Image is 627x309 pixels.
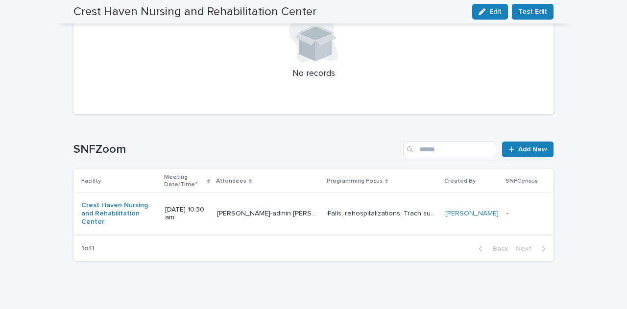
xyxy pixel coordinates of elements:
[502,142,554,157] a: Add New
[489,8,502,15] span: Edit
[81,176,101,187] p: Facility
[506,176,538,187] p: SNFCensus
[512,4,554,20] button: Test Edit
[518,146,547,153] span: Add New
[216,176,246,187] p: Attendees
[164,172,205,190] p: Meeting Date/Time*
[73,193,554,234] tr: Crest Haven Nursing and Rehabilitation Center [DATE] 10:30 am[PERSON_NAME]-admin [PERSON_NAME]-DO...
[512,244,554,253] button: Next
[85,69,542,79] p: No records
[487,245,508,252] span: Back
[471,244,512,253] button: Back
[327,176,383,187] p: Programming Focus
[73,237,102,261] p: 1 of 1
[81,201,157,226] a: Crest Haven Nursing and Rehabilitation Center
[506,210,538,218] p: -
[328,208,439,218] p: Falls, rehospitalizations, Trach support-they just started taking trach patients
[73,5,316,19] h2: Crest Haven Nursing and Rehabilitation Center
[444,176,476,187] p: Created By
[165,206,209,222] p: [DATE] 10:30 am
[403,142,496,157] input: Search
[518,7,547,17] span: Test Edit
[217,208,322,218] p: Tsilka Brooks-admin Mychelle Cochran-DON Jennifer Watson-MDS
[472,4,508,20] button: Edit
[516,245,537,252] span: Next
[73,143,399,157] h1: SNFZoom
[445,210,499,218] a: [PERSON_NAME]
